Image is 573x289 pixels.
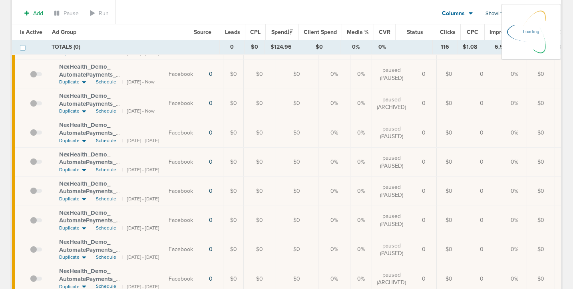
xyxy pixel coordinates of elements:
[59,180,153,211] span: NexHealth_ Demo_ AutomatePayments_ CashFlowMixed_ Dental_ [DATE]_ newtext?id=183&cmp_ id=9658027
[209,275,213,282] a: 0
[458,40,482,54] td: $1.08
[122,225,159,232] small: | [DATE] - [DATE]
[164,176,198,206] td: Facebook
[275,59,318,89] td: $0
[340,40,372,54] td: 0%
[411,235,437,264] td: 0
[59,92,147,123] span: NexHealth_ Demo_ AutomatePayments_ CashFlowVideo_ Dental_ [DATE]?id=183&cmp_ id=9658027
[164,147,198,176] td: Facebook
[164,118,198,147] td: Facebook
[96,225,116,232] span: Schedule
[318,206,350,235] td: 0%
[244,40,265,54] td: $0
[59,166,80,173] span: Duplicate
[250,29,261,36] span: CPL
[372,147,411,176] td: paused (PAUSED)
[59,196,80,202] span: Duplicate
[96,254,116,261] span: Schedule
[411,118,437,147] td: 0
[440,29,456,36] span: Clicks
[223,206,244,235] td: $0
[59,238,153,269] span: NexHealth_ Demo_ AutomatePayments_ CashFlowVideo_ Dental_ [DATE]_ newtext?id=183&cmp_ id=9658027
[219,40,244,54] td: 0
[244,59,275,89] td: $0
[244,89,275,118] td: $0
[350,118,372,147] td: 0%
[502,235,527,264] td: 0%
[122,79,155,85] small: | [DATE] - Now
[350,147,372,176] td: 0%
[223,118,244,147] td: $0
[527,89,555,118] td: $0
[467,29,478,36] span: CPC
[271,29,293,36] span: Spend
[164,59,198,89] td: Facebook
[298,40,340,54] td: $0
[209,129,213,136] a: 0
[96,108,116,115] span: Schedule
[164,206,198,235] td: Facebook
[275,118,318,147] td: $0
[223,235,244,264] td: $0
[122,196,159,202] small: | [DATE] - [DATE]
[482,40,522,54] td: 6,594
[59,151,149,189] span: NexHealth_ Demo_ AutomatePayments_ CashFlowMixed_ Dental_ [DATE]_ landingPage?id=183&cmp_ id=9658027
[275,89,318,118] td: $0
[437,147,461,176] td: $0
[209,100,213,107] a: 0
[437,235,461,264] td: $0
[318,147,350,176] td: 0%
[461,89,502,118] td: 0
[20,8,48,19] button: Add
[502,59,527,89] td: 0%
[96,79,116,85] span: Schedule
[350,176,372,206] td: 0%
[96,166,116,173] span: Schedule
[244,176,275,206] td: $0
[489,29,521,36] span: Impressions
[437,118,461,147] td: $0
[209,217,213,224] a: 0
[461,176,502,206] td: 0
[372,89,411,118] td: paused (ARCHIVED)
[33,10,43,17] span: Add
[437,176,461,206] td: $0
[164,89,198,118] td: Facebook
[461,206,502,235] td: 0
[502,206,527,235] td: 0%
[407,29,423,36] span: Status
[502,176,527,206] td: 0%
[318,118,350,147] td: 0%
[59,209,153,240] span: NexHealth_ Demo_ AutomatePayments_ CashFlowMixed_ Dental_ [DATE]_ newtext?id=183&cmp_ id=9658027
[244,147,275,176] td: $0
[59,121,149,160] span: NexHealth_ Demo_ AutomatePayments_ CashFlowMixed_ Dental_ [DATE]_ newtext2?id=183&cmp_ id=9658027
[433,40,458,54] td: 116
[96,137,116,144] span: Schedule
[122,137,159,144] small: | [DATE] - [DATE]
[275,176,318,206] td: $0
[265,40,298,54] td: $124.96
[411,176,437,206] td: 0
[372,206,411,235] td: paused (PAUSED)
[411,59,437,89] td: 0
[461,118,502,147] td: 0
[275,147,318,176] td: $0
[411,206,437,235] td: 0
[527,59,555,89] td: $0
[527,176,555,206] td: $0
[225,29,240,36] span: Leads
[223,176,244,206] td: $0
[164,235,198,264] td: Facebook
[52,29,76,36] span: Ad Group
[350,235,372,264] td: 0%
[527,118,555,147] td: $0
[47,40,219,54] td: TOTALS (0)
[223,89,244,118] td: $0
[318,59,350,89] td: 0%
[485,10,529,17] span: Showing 1-50 of 92
[350,59,372,89] td: 0%
[223,147,244,176] td: $0
[372,235,411,264] td: paused (PAUSED)
[59,137,80,144] span: Duplicate
[461,147,502,176] td: 0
